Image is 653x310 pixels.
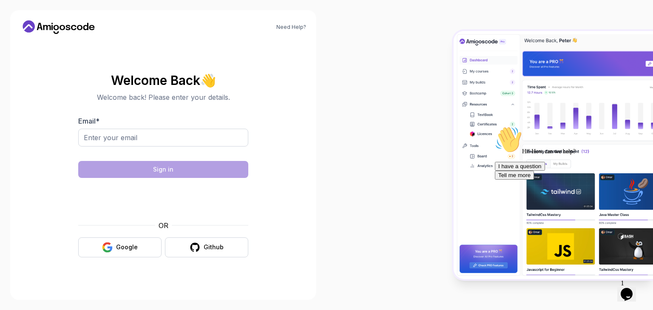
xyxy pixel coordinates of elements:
[116,243,138,251] div: Google
[78,129,248,147] input: Enter your email
[99,183,227,215] iframe: Widget containing checkbox for hCaptcha security challenge
[78,92,248,102] p: Welcome back! Please enter your details.
[276,24,306,31] a: Need Help?
[78,161,248,178] button: Sign in
[491,123,644,272] iframe: chat widget
[20,20,97,34] a: Home link
[3,3,31,31] img: :wave:
[165,237,248,257] button: Github
[617,276,644,302] iframe: chat widget
[3,48,43,57] button: Tell me more
[78,117,99,125] label: Email *
[199,72,217,88] span: 👋
[153,165,173,174] div: Sign in
[454,31,653,279] img: Amigoscode Dashboard
[204,243,224,251] div: Github
[78,237,162,257] button: Google
[159,220,168,231] p: OR
[78,73,248,87] h2: Welcome Back
[3,39,54,48] button: I have a question
[3,3,156,57] div: 👋Hi! How can we help?I have a questionTell me more
[3,25,84,32] span: Hi! How can we help?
